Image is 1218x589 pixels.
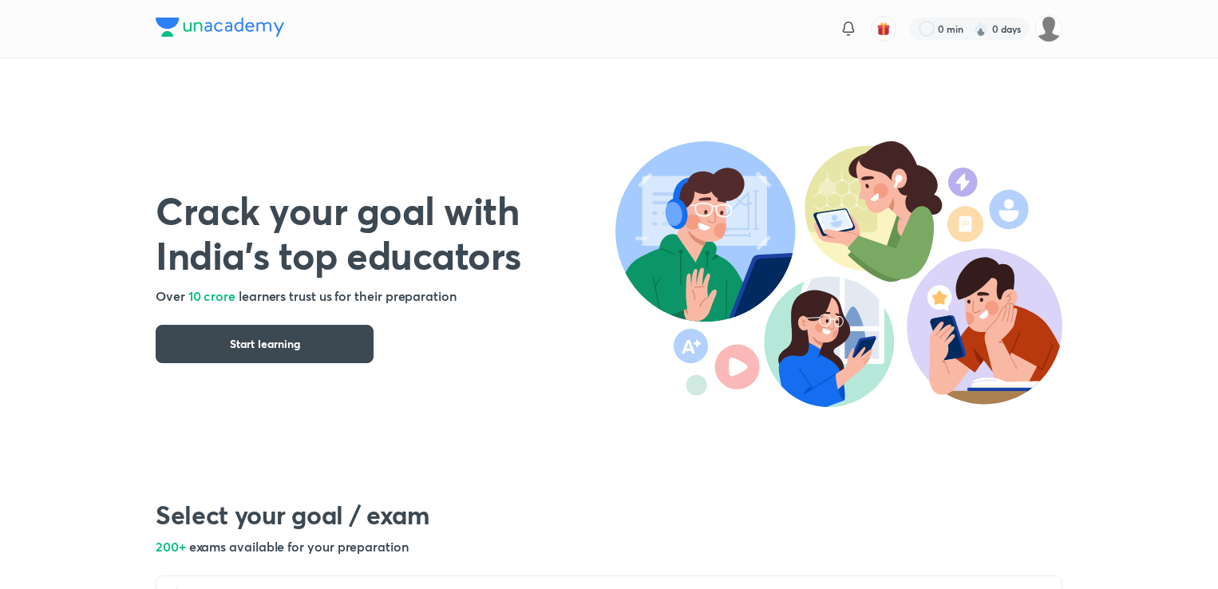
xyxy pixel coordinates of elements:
[156,287,615,306] h5: Over learners trust us for their preparation
[156,325,374,363] button: Start learning
[189,538,409,555] span: exams available for your preparation
[156,537,1062,556] h5: 200+
[615,141,1062,407] img: header
[188,287,235,304] span: 10 crore
[156,18,284,41] a: Company Logo
[973,21,989,37] img: streak
[156,188,615,277] h1: Crack your goal with India’s top educators
[156,18,284,37] img: Company Logo
[230,336,300,352] span: Start learning
[1035,15,1062,42] img: Amrendra sharma
[156,499,1062,531] h2: Select your goal / exam
[871,16,896,42] button: avatar
[876,22,891,36] img: avatar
